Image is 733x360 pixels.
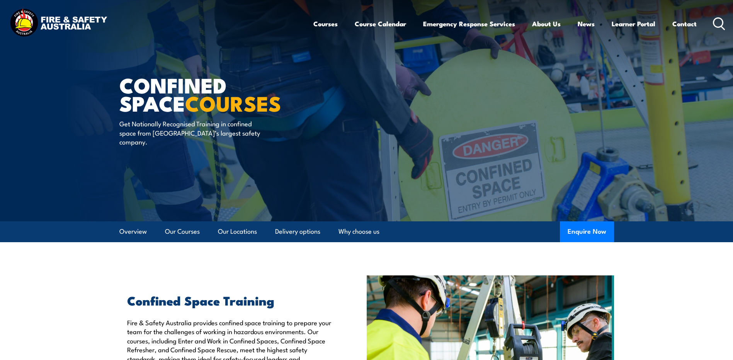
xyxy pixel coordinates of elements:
button: Enquire Now [560,221,614,242]
a: Our Courses [165,221,200,242]
a: Delivery options [275,221,320,242]
a: Overview [119,221,147,242]
a: Courses [313,14,338,34]
a: Learner Portal [612,14,655,34]
p: Get Nationally Recognised Training in confined space from [GEOGRAPHIC_DATA]’s largest safety comp... [119,119,260,146]
h2: Confined Space Training [127,295,331,306]
a: Emergency Response Services [423,14,515,34]
a: Our Locations [218,221,257,242]
strong: COURSES [185,87,281,119]
h1: Confined Space [119,76,310,112]
a: Why choose us [338,221,379,242]
a: News [578,14,595,34]
a: About Us [532,14,561,34]
a: Contact [672,14,697,34]
a: Course Calendar [355,14,406,34]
